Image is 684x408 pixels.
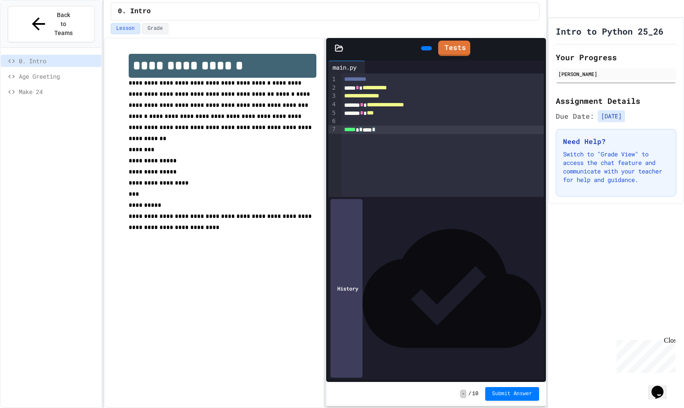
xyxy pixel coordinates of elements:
[328,100,337,109] div: 4
[328,125,337,134] div: 7
[472,390,478,397] span: 10
[142,23,168,34] button: Grade
[19,72,98,81] span: Age Greeting
[598,110,625,122] span: [DATE]
[556,51,676,63] h2: Your Progress
[556,111,594,121] span: Due Date:
[330,199,363,378] div: History
[556,95,676,107] h2: Assignment Details
[563,150,669,184] p: Switch to "Grade View" to access the chat feature and communicate with your teacher for help and ...
[328,63,361,72] div: main.py
[19,56,98,65] span: 0. Intro
[468,390,471,397] span: /
[328,117,337,125] div: 6
[563,136,669,147] h3: Need Help?
[118,6,151,17] span: 0. Intro
[613,337,675,373] iframe: chat widget
[556,25,663,37] h1: Intro to Python 25_26
[53,11,74,38] span: Back to Teams
[492,390,532,397] span: Submit Answer
[328,92,337,100] div: 3
[438,41,470,56] a: Tests
[460,390,466,398] span: -
[648,374,675,399] iframe: chat widget
[328,84,337,92] div: 2
[328,61,366,73] div: main.py
[328,75,337,84] div: 1
[8,6,94,42] button: Back to Teams
[558,70,674,78] div: [PERSON_NAME]
[111,23,140,34] button: Lesson
[485,387,539,401] button: Submit Answer
[19,87,98,96] span: Make 24
[3,3,59,54] div: Chat with us now!Close
[328,109,337,117] div: 5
